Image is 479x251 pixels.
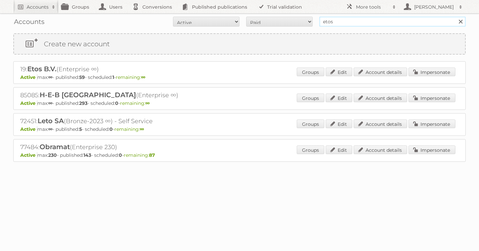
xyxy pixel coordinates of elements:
[83,152,91,158] strong: 143
[119,152,122,158] strong: 0
[79,126,82,132] strong: 5
[354,145,407,154] a: Account details
[48,126,53,132] strong: ∞
[20,152,37,158] span: Active
[141,74,145,80] strong: ∞
[14,34,465,54] a: Create new account
[48,74,53,80] strong: ∞
[79,74,85,80] strong: 59
[20,126,459,132] p: max: - published: - scheduled: -
[412,4,456,10] h2: [PERSON_NAME]
[20,117,253,125] h2: 72451: (Bronze-2023 ∞) - Self Service
[38,117,64,125] span: Leto SA
[408,145,455,154] a: Impersonate
[326,94,352,102] a: Edit
[297,68,324,76] a: Groups
[27,4,49,10] h2: Accounts
[354,68,407,76] a: Account details
[48,100,53,106] strong: ∞
[408,120,455,128] a: Impersonate
[20,152,459,158] p: max: - published: - scheduled: -
[354,94,407,102] a: Account details
[114,126,144,132] span: remaining:
[149,152,155,158] strong: 87
[109,126,113,132] strong: 0
[326,145,352,154] a: Edit
[20,74,459,80] p: max: - published: - scheduled: -
[326,120,352,128] a: Edit
[297,94,324,102] a: Groups
[20,91,253,100] h2: 85085: (Enterprise ∞)
[354,120,407,128] a: Account details
[326,68,352,76] a: Edit
[124,152,155,158] span: remaining:
[20,100,37,106] span: Active
[115,100,118,106] strong: 0
[145,100,150,106] strong: ∞
[40,143,70,151] span: Obramat
[120,100,150,106] span: remaining:
[356,4,389,10] h2: More tools
[297,120,324,128] a: Groups
[40,91,136,99] span: H-E-B [GEOGRAPHIC_DATA]
[79,100,87,106] strong: 293
[20,74,37,80] span: Active
[27,65,57,73] span: Etos B.V.
[408,94,455,102] a: Impersonate
[20,65,253,74] h2: 19: (Enterprise ∞)
[140,126,144,132] strong: ∞
[112,74,114,80] strong: 1
[116,74,145,80] span: remaining:
[20,143,253,151] h2: 77484: (Enterprise 230)
[20,126,37,132] span: Active
[48,152,57,158] strong: 230
[408,68,455,76] a: Impersonate
[297,145,324,154] a: Groups
[20,100,459,106] p: max: - published: - scheduled: -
